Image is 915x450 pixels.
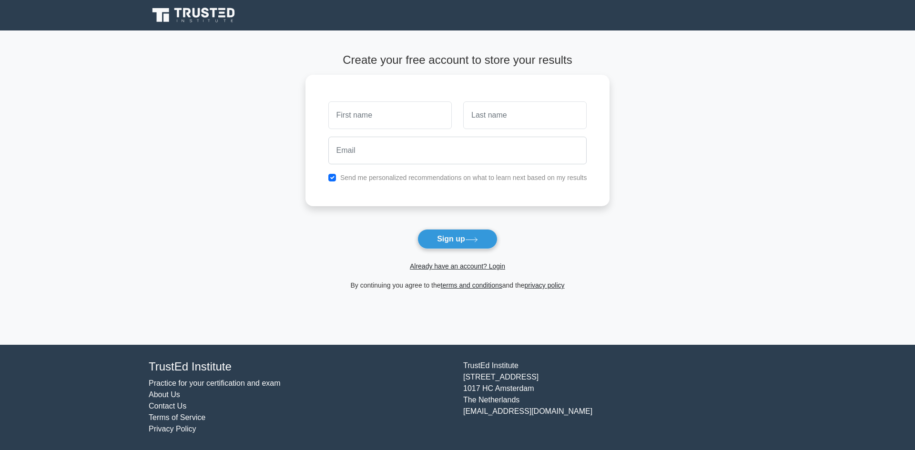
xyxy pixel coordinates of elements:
a: About Us [149,390,180,399]
a: Already have an account? Login [410,262,505,270]
button: Sign up [417,229,498,249]
div: By continuing you agree to the and the [300,280,616,291]
input: First name [328,101,452,129]
a: terms and conditions [441,281,502,289]
input: Last name [463,101,587,129]
a: privacy policy [525,281,565,289]
input: Email [328,137,587,164]
div: TrustEd Institute [STREET_ADDRESS] 1017 HC Amsterdam The Netherlands [EMAIL_ADDRESS][DOMAIN_NAME] [457,360,772,435]
label: Send me personalized recommendations on what to learn next based on my results [340,174,587,181]
h4: TrustEd Institute [149,360,452,374]
a: Practice for your certification and exam [149,379,281,387]
a: Privacy Policy [149,425,196,433]
a: Terms of Service [149,413,205,421]
h4: Create your free account to store your results [305,53,610,67]
a: Contact Us [149,402,186,410]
